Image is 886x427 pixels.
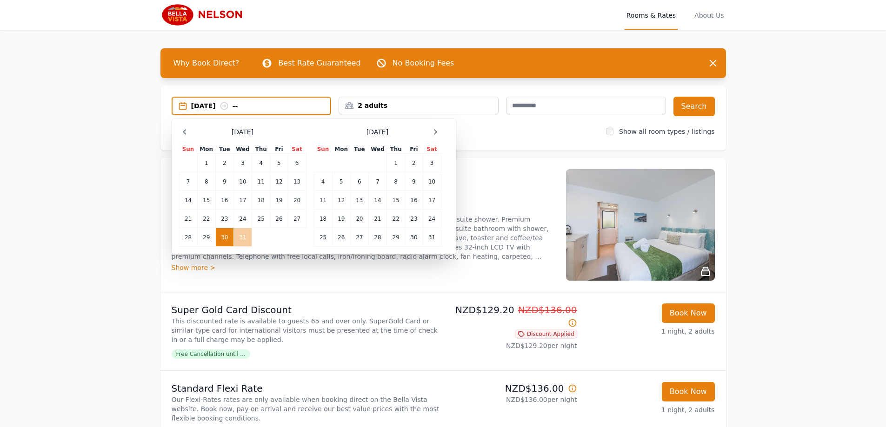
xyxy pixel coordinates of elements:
div: [DATE] -- [191,101,331,111]
th: Sat [288,145,306,154]
td: 12 [332,191,350,210]
th: Tue [350,145,368,154]
td: 20 [288,191,306,210]
td: 18 [252,191,270,210]
th: Fri [405,145,423,154]
td: 10 [233,172,252,191]
td: 14 [368,191,386,210]
td: 4 [314,172,332,191]
th: Mon [332,145,350,154]
td: 17 [423,191,441,210]
td: 22 [197,210,215,228]
label: Show all room types / listings [619,128,714,135]
td: 29 [197,228,215,247]
td: 19 [332,210,350,228]
th: Sat [423,145,441,154]
th: Sun [314,145,332,154]
p: NZD$136.00 [447,382,577,395]
td: 30 [215,228,233,247]
div: Show more > [172,263,555,272]
td: 19 [270,191,288,210]
td: 23 [405,210,423,228]
td: 14 [179,191,197,210]
td: 31 [233,228,252,247]
td: 8 [387,172,405,191]
span: Why Book Direct? [166,54,247,72]
td: 21 [368,210,386,228]
td: 16 [215,191,233,210]
td: 4 [252,154,270,172]
div: 2 adults [339,101,498,110]
button: Search [673,97,715,116]
td: 24 [233,210,252,228]
td: 13 [350,191,368,210]
p: 1 night, 2 adults [585,405,715,414]
td: 3 [423,154,441,172]
td: 2 [405,154,423,172]
td: 27 [288,210,306,228]
p: Super Gold Card Discount [172,303,440,316]
p: Best Rate Guaranteed [278,58,360,69]
td: 11 [314,191,332,210]
td: 18 [314,210,332,228]
p: Our Flexi-Rates rates are only available when booking direct on the Bella Vista website. Book now... [172,395,440,423]
td: 13 [288,172,306,191]
th: Mon [197,145,215,154]
td: 25 [252,210,270,228]
th: Wed [368,145,386,154]
span: Discount Applied [515,329,577,339]
button: Book Now [662,303,715,323]
td: 9 [215,172,233,191]
td: 16 [405,191,423,210]
img: Bella Vista Motel Nelson [160,4,250,26]
span: NZD$136.00 [518,304,577,315]
th: Thu [252,145,270,154]
th: Fri [270,145,288,154]
td: 27 [350,228,368,247]
td: 1 [197,154,215,172]
td: 28 [368,228,386,247]
p: Standard Flexi Rate [172,382,440,395]
td: 9 [405,172,423,191]
span: [DATE] [366,127,388,137]
td: 30 [405,228,423,247]
td: 26 [270,210,288,228]
button: Book Now [662,382,715,401]
td: 24 [423,210,441,228]
td: 2 [215,154,233,172]
td: 8 [197,172,215,191]
td: 7 [179,172,197,191]
td: 15 [197,191,215,210]
td: 29 [387,228,405,247]
td: 22 [387,210,405,228]
th: Tue [215,145,233,154]
span: Free Cancellation until ... [172,349,250,359]
td: 6 [350,172,368,191]
p: No Booking Fees [393,58,454,69]
td: 6 [288,154,306,172]
td: 12 [270,172,288,191]
td: 3 [233,154,252,172]
td: 31 [423,228,441,247]
td: 28 [179,228,197,247]
td: 17 [233,191,252,210]
td: 21 [179,210,197,228]
span: [DATE] [232,127,253,137]
th: Wed [233,145,252,154]
p: This discounted rate is available to guests 65 and over only. SuperGold Card or similar type card... [172,316,440,344]
td: 1 [387,154,405,172]
td: 15 [387,191,405,210]
td: 25 [314,228,332,247]
td: 7 [368,172,386,191]
p: 1 night, 2 adults [585,327,715,336]
td: 10 [423,172,441,191]
td: 5 [270,154,288,172]
td: 23 [215,210,233,228]
td: 5 [332,172,350,191]
th: Sun [179,145,197,154]
th: Thu [387,145,405,154]
p: NZD$129.20 [447,303,577,329]
td: 26 [332,228,350,247]
p: NZD$136.00 per night [447,395,577,404]
p: NZD$129.20 per night [447,341,577,350]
